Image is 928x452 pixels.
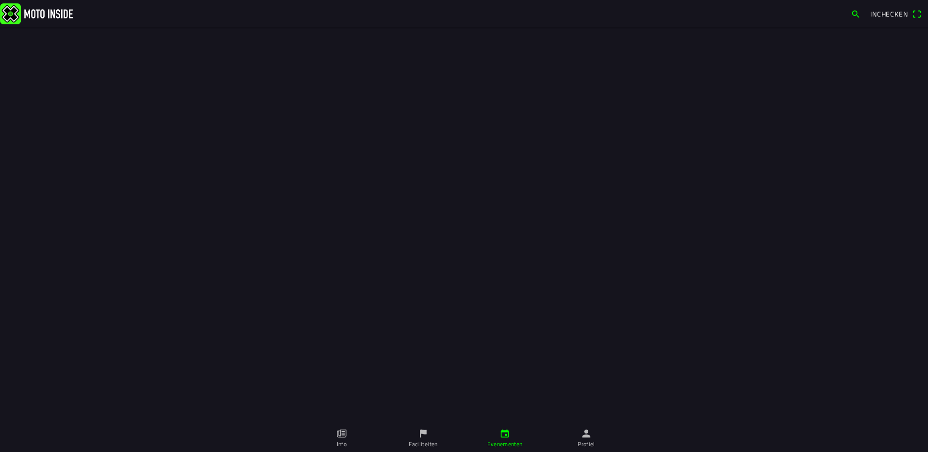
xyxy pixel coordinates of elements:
[336,428,347,439] ion-icon: paper
[499,428,510,439] ion-icon: calendar
[487,440,523,449] ion-label: Evenementen
[870,9,908,19] span: Inchecken
[418,428,429,439] ion-icon: flag
[578,440,595,449] ion-label: Profiel
[581,428,592,439] ion-icon: person
[337,440,347,449] ion-label: Info
[865,5,926,22] a: Incheckenqr scanner
[846,5,865,22] a: search
[409,440,437,449] ion-label: Faciliteiten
